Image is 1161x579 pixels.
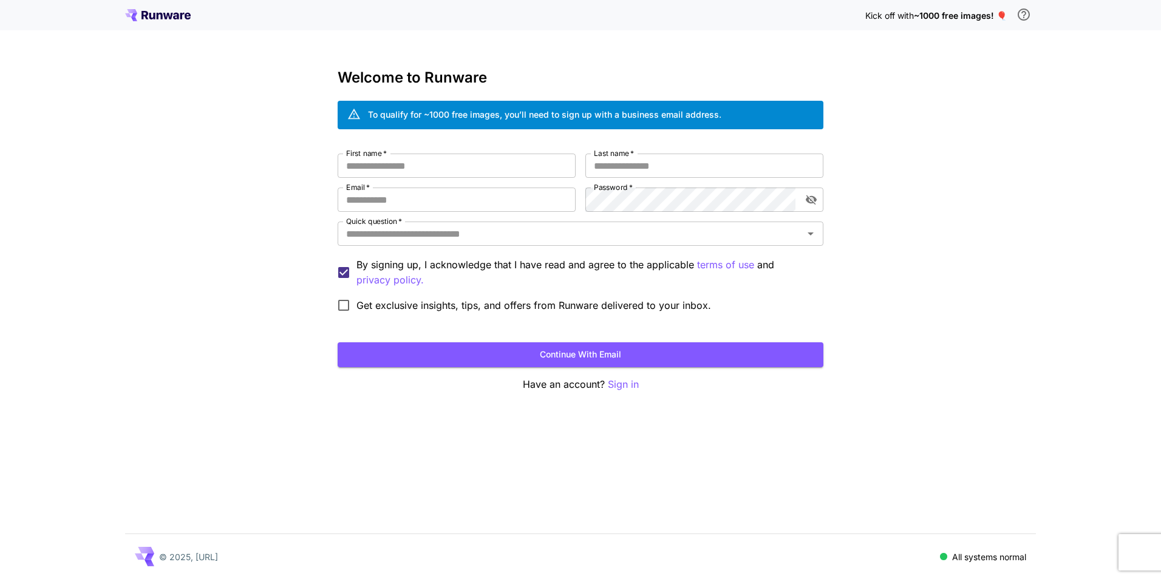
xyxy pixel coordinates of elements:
label: First name [346,148,387,158]
p: Have an account? [338,377,823,392]
h3: Welcome to Runware [338,69,823,86]
label: Quick question [346,216,402,226]
button: In order to qualify for free credit, you need to sign up with a business email address and click ... [1012,2,1036,27]
button: By signing up, I acknowledge that I have read and agree to the applicable terms of use and [356,273,424,288]
span: ~1000 free images! 🎈 [914,10,1007,21]
label: Email [346,182,370,192]
button: Open [802,225,819,242]
p: By signing up, I acknowledge that I have read and agree to the applicable and [356,257,814,288]
button: toggle password visibility [800,189,822,211]
label: Last name [594,148,634,158]
p: privacy policy. [356,273,424,288]
span: Kick off with [865,10,914,21]
button: By signing up, I acknowledge that I have read and agree to the applicable and privacy policy. [697,257,754,273]
p: All systems normal [952,550,1026,563]
button: Continue with email [338,342,823,367]
div: To qualify for ~1000 free images, you’ll need to sign up with a business email address. [368,108,721,121]
p: terms of use [697,257,754,273]
p: © 2025, [URL] [159,550,218,563]
span: Get exclusive insights, tips, and offers from Runware delivered to your inbox. [356,298,711,313]
button: Sign in [608,377,639,392]
label: Password [594,182,633,192]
